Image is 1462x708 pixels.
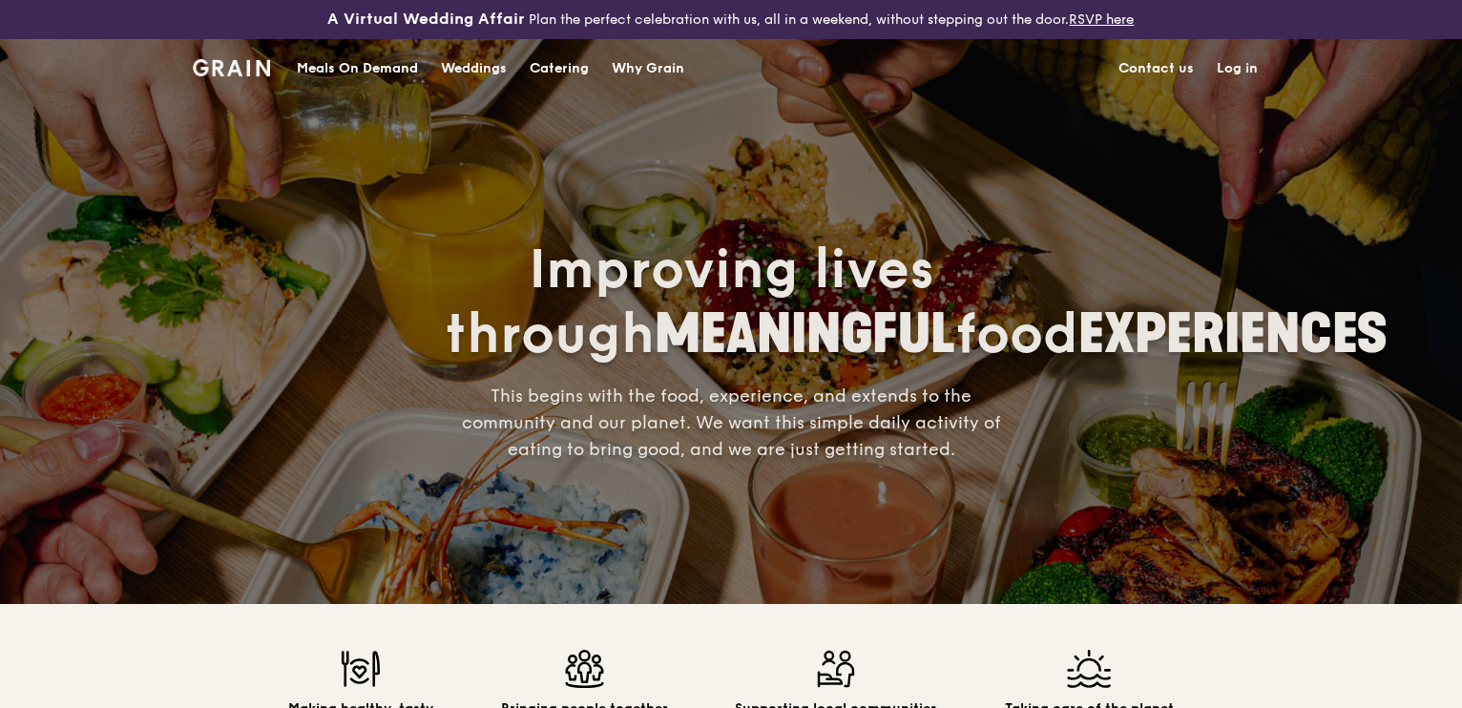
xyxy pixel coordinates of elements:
[1078,302,1388,366] span: EXPERIENCES
[1205,40,1269,97] a: Log in
[193,59,270,76] img: Grain
[518,40,600,97] a: Catering
[429,40,518,97] a: Weddings
[612,40,684,97] div: Why Grain
[297,40,418,97] div: Meals On Demand
[1107,40,1205,97] a: Contact us
[1005,650,1174,688] img: Taking care of the planet
[655,302,955,366] span: MEANINGFUL
[735,650,937,688] img: Supporting local communities
[243,8,1218,31] div: Plan the perfect celebration with us, all in a weekend, without stepping out the door.
[288,650,433,688] img: Making healthy, tasty
[600,40,696,97] a: Why Grain
[327,8,525,31] h3: A Virtual Wedding Affair
[462,385,1001,460] span: This begins with the food, experience, and extends to the community and our planet. We want this ...
[501,650,668,688] img: Bringing people together
[1069,11,1134,28] a: RSVP here
[193,38,270,95] a: GrainGrain
[445,238,1388,367] span: Improving lives through food
[530,40,589,97] div: Catering
[441,40,507,97] div: Weddings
